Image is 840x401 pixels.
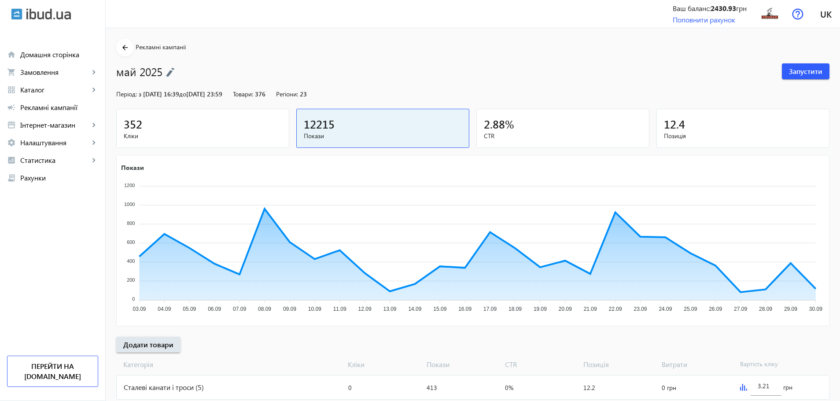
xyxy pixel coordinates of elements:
[20,173,98,182] span: Рахунки
[133,306,146,312] tspan: 03.09
[136,43,186,51] span: Рекламні кампанії
[127,258,135,264] tspan: 400
[664,117,685,131] span: 12.4
[121,163,144,171] text: Покази
[809,306,822,312] tspan: 30.09
[304,117,335,131] span: 12215
[348,383,352,392] span: 0
[7,356,98,387] a: Перейти на [DOMAIN_NAME]
[664,132,822,140] span: Позиція
[158,306,171,312] tspan: 04.09
[233,90,253,98] span: Товари:
[7,68,16,77] mat-icon: shopping_cart
[7,173,16,182] mat-icon: receipt_long
[116,337,181,353] button: Додати товари
[283,306,296,312] tspan: 09.09
[609,306,622,312] tspan: 22.09
[684,306,697,312] tspan: 25.09
[559,306,572,312] tspan: 20.09
[7,85,16,94] mat-icon: grid_view
[344,360,423,369] span: Кліки
[7,156,16,165] mat-icon: analytics
[659,306,672,312] tspan: 24.09
[26,8,71,20] img: ibud_text.svg
[760,4,780,24] img: 2004760cc8b15bef413008809921920-e119387fb2.jpg
[7,138,16,147] mat-icon: settings
[501,360,580,369] span: CTR
[20,138,89,147] span: Налаштування
[258,306,271,312] tspan: 08.09
[300,90,307,98] span: 23
[132,296,135,302] tspan: 0
[89,156,98,165] mat-icon: keyboard_arrow_right
[7,50,16,59] mat-icon: home
[7,103,16,112] mat-icon: campaign
[408,306,421,312] tspan: 14.09
[7,121,16,129] mat-icon: storefront
[116,90,141,98] span: Період: з
[792,8,803,20] img: help.svg
[711,4,736,13] b: 2430.93
[276,90,298,98] span: Регіони:
[784,306,797,312] tspan: 29.09
[304,132,462,140] span: Покази
[634,306,647,312] tspan: 23.09
[458,306,472,312] tspan: 16.09
[740,384,747,391] img: graph.svg
[89,121,98,129] mat-icon: keyboard_arrow_right
[208,306,221,312] tspan: 06.09
[179,90,186,98] span: до
[534,306,547,312] tspan: 19.09
[673,4,747,13] div: Ваш баланс: грн
[508,306,522,312] tspan: 18.09
[233,306,246,312] tspan: 07.09
[20,156,89,165] span: Статистика
[580,360,658,369] span: Позиція
[143,90,222,98] span: [DATE] 16:39 [DATE] 23:59
[117,375,345,399] div: Сталеві канати і троси (5)
[783,383,792,392] span: грн
[483,306,497,312] tspan: 17.09
[20,85,89,94] span: Каталог
[127,239,135,245] tspan: 600
[505,117,514,131] span: %
[484,117,505,131] span: 2.88
[737,360,815,369] span: Вартість кліку
[423,360,501,369] span: Покази
[658,360,737,369] span: Витрати
[120,42,131,53] mat-icon: arrow_back
[584,306,597,312] tspan: 21.09
[127,277,135,283] tspan: 200
[20,121,89,129] span: Інтернет-магазин
[20,103,98,112] span: Рекламні кампанії
[383,306,396,312] tspan: 13.09
[11,8,22,20] img: ibud.svg
[505,383,513,392] span: 0%
[124,202,135,207] tspan: 1000
[255,90,265,98] span: 376
[820,8,832,19] span: uk
[333,306,346,312] tspan: 11.09
[484,132,642,140] span: CTR
[124,117,142,131] span: 352
[116,64,773,79] h1: май 2025
[20,50,98,59] span: Домашня сторінка
[789,66,822,76] span: Запустити
[673,15,735,24] a: Поповнити рахунок
[124,183,135,188] tspan: 1200
[734,306,747,312] tspan: 27.09
[183,306,196,312] tspan: 05.09
[759,306,772,312] tspan: 28.09
[89,68,98,77] mat-icon: keyboard_arrow_right
[433,306,446,312] tspan: 15.09
[116,360,344,369] span: Категорія
[782,63,829,79] button: Запустити
[358,306,372,312] tspan: 12.09
[89,138,98,147] mat-icon: keyboard_arrow_right
[583,383,595,392] span: 12.2
[124,132,282,140] span: Кліки
[427,383,437,392] span: 413
[123,340,173,349] span: Додати товари
[709,306,722,312] tspan: 26.09
[20,68,89,77] span: Замовлення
